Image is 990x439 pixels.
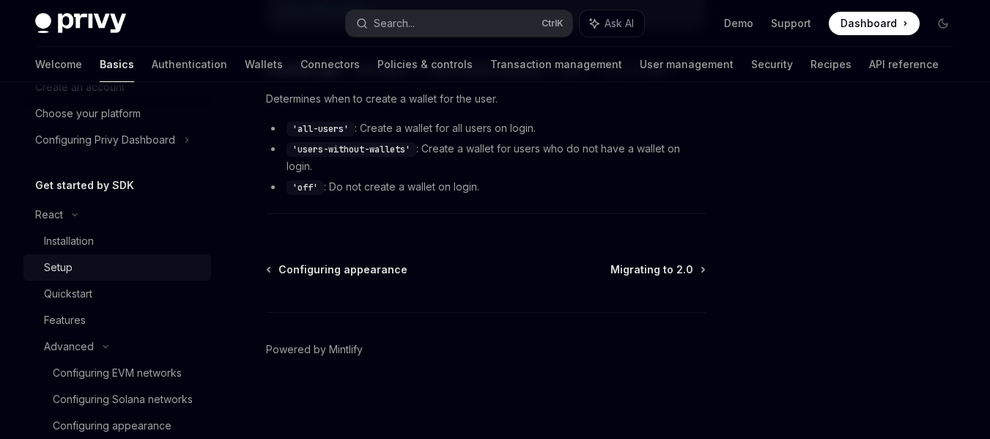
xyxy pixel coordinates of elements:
[841,16,897,31] span: Dashboard
[278,262,407,277] span: Configuring appearance
[23,228,211,254] a: Installation
[580,10,644,37] button: Ask AI
[245,47,283,82] a: Wallets
[44,259,73,276] div: Setup
[931,12,955,35] button: Toggle dark mode
[23,281,211,307] a: Quickstart
[266,90,706,108] span: Determines when to create a wallet for the user.
[610,262,704,277] a: Migrating to 2.0
[44,338,94,355] div: Advanced
[267,262,407,277] a: Configuring appearance
[287,180,324,195] code: 'off'
[287,122,355,136] code: 'all-users'
[35,47,82,82] a: Welcome
[605,16,634,31] span: Ask AI
[724,16,753,31] a: Demo
[266,342,363,357] a: Powered by Mintlify
[53,391,193,408] div: Configuring Solana networks
[35,177,134,194] h5: Get started by SDK
[377,47,473,82] a: Policies & controls
[44,232,94,250] div: Installation
[300,47,360,82] a: Connectors
[23,386,211,413] a: Configuring Solana networks
[35,131,175,149] div: Configuring Privy Dashboard
[53,364,182,382] div: Configuring EVM networks
[44,285,92,303] div: Quickstart
[23,360,211,386] a: Configuring EVM networks
[100,47,134,82] a: Basics
[152,47,227,82] a: Authentication
[810,47,852,82] a: Recipes
[640,47,734,82] a: User management
[490,47,622,82] a: Transaction management
[869,47,939,82] a: API reference
[44,311,86,329] div: Features
[266,119,706,137] li: : Create a wallet for all users on login.
[266,140,706,175] li: : Create a wallet for users who do not have a wallet on login.
[35,105,141,122] div: Choose your platform
[266,178,706,196] li: : Do not create a wallet on login.
[35,206,63,224] div: React
[829,12,920,35] a: Dashboard
[374,15,415,32] div: Search...
[23,100,211,127] a: Choose your platform
[751,47,793,82] a: Security
[35,13,126,34] img: dark logo
[23,254,211,281] a: Setup
[53,417,171,435] div: Configuring appearance
[287,142,416,157] code: 'users-without-wallets'
[346,10,573,37] button: Search...CtrlK
[771,16,811,31] a: Support
[23,413,211,439] a: Configuring appearance
[610,262,693,277] span: Migrating to 2.0
[23,307,211,333] a: Features
[542,18,564,29] span: Ctrl K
